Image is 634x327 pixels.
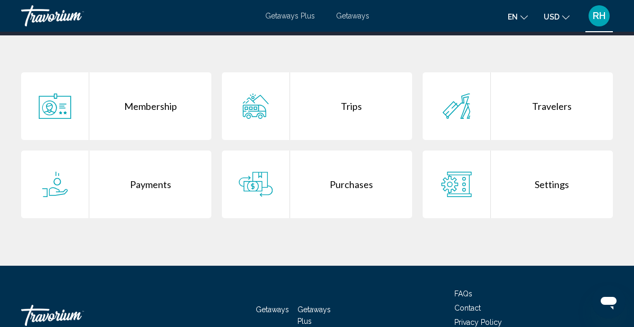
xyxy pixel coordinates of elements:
a: Trips [222,72,412,140]
div: Travelers [491,72,613,140]
a: Membership [21,72,211,140]
iframe: Button to launch messaging window [592,285,626,319]
button: Change currency [544,9,570,24]
div: Settings [491,151,613,218]
a: Payments [21,151,211,218]
span: USD [544,13,560,21]
div: Trips [290,72,412,140]
a: Travelers [423,72,613,140]
a: Getaways Plus [265,12,315,20]
a: Getaways Plus [297,305,331,325]
a: Contact [454,304,481,312]
a: Travorium [21,5,255,26]
div: Payments [89,151,211,218]
a: Getaways [336,12,369,20]
span: RH [593,11,605,21]
div: Purchases [290,151,412,218]
a: Getaways [256,305,289,314]
button: User Menu [585,5,613,27]
span: en [508,13,518,21]
a: Settings [423,151,613,218]
div: Membership [89,72,211,140]
a: Purchases [222,151,412,218]
button: Change language [508,9,528,24]
a: FAQs [454,289,472,298]
a: Privacy Policy [454,318,502,326]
